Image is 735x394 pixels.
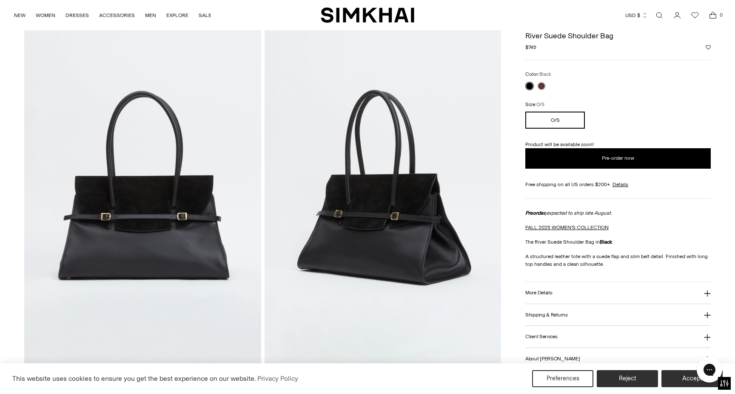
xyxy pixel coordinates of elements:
[539,72,551,77] span: Black
[525,290,552,296] h3: More Details
[525,348,711,370] button: About [PERSON_NAME]
[321,7,414,23] a: SIMKHAI
[661,370,723,387] button: Accept
[256,372,299,385] a: Privacy Policy (opens in a new tab)
[525,148,711,169] button: Add to Bag
[525,238,711,246] p: The River Suede Shoulder Bag in
[600,239,612,245] strong: Black
[525,112,585,129] button: O/S
[24,13,261,368] img: River Suede Shoulder Bag
[525,334,558,339] h3: Client Services
[525,356,580,362] h3: About [PERSON_NAME]
[525,181,711,188] div: Free shipping on all US orders $200+
[199,6,211,25] a: SALE
[597,370,658,387] button: Reject
[612,181,628,188] a: Details
[145,6,156,25] a: MEN
[525,70,551,78] label: Color:
[536,102,544,107] span: O/S
[99,6,135,25] a: ACCESSORIES
[166,6,188,25] a: EXPLORE
[525,32,711,40] h1: River Suede Shoulder Bag
[265,13,501,368] img: River Suede Shoulder Bag
[525,312,568,318] h3: Shipping & Returns
[717,11,725,19] span: 0
[36,6,55,25] a: WOMEN
[525,101,544,109] label: Size:
[525,304,711,326] button: Shipping & Returns
[525,43,536,51] span: $745
[532,370,593,387] button: Preferences
[602,155,634,162] span: Pre-order now
[651,7,668,24] a: Open search modal
[706,45,711,50] button: Add to Wishlist
[525,210,612,216] span: expected to ship late August.
[7,362,86,387] iframe: Sign Up via Text for Offers
[687,7,704,24] a: Wishlist
[525,282,711,304] button: More Details
[12,374,256,382] span: This website uses cookies to ensure you get the best experience on our website.
[625,6,648,25] button: USD $
[66,6,89,25] a: DRESSES
[525,141,711,148] p: Product will be available soon!
[14,6,26,25] a: NEW
[525,326,711,348] button: Client Services
[525,253,711,268] p: A structured leather tote with a suede flap and slim belt detail. Finished with long top handles ...
[692,354,726,385] iframe: Gorgias live chat messenger
[704,7,721,24] a: Open cart modal
[669,7,686,24] a: Go to the account page
[525,210,546,216] strong: Preorder,
[525,224,609,230] a: FALL 2025 WOMEN'S COLLECTION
